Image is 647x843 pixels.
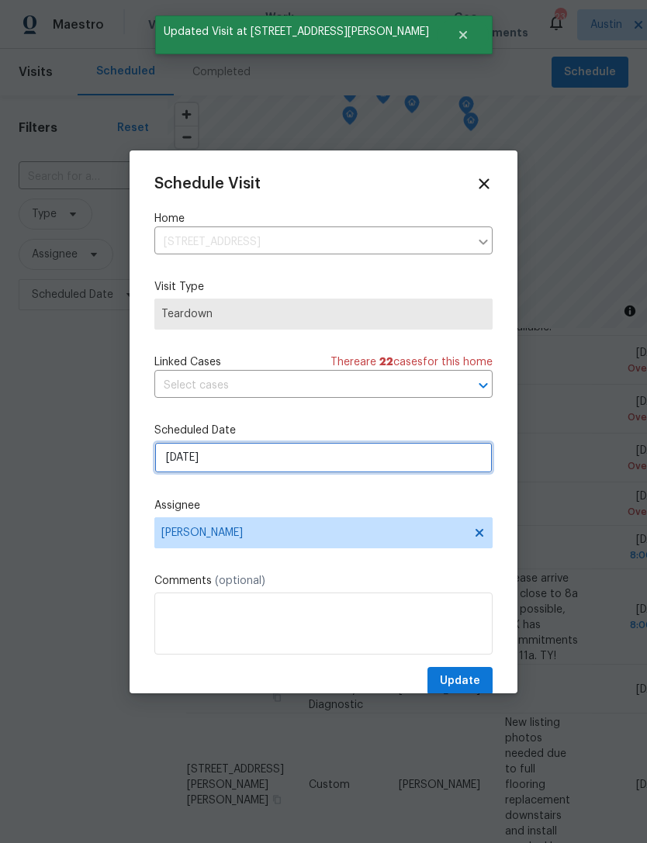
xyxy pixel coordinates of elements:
[440,672,480,691] span: Update
[155,16,438,48] span: Updated Visit at [STREET_ADDRESS][PERSON_NAME]
[438,19,489,50] button: Close
[154,573,493,589] label: Comments
[154,423,493,438] label: Scheduled Date
[154,230,469,254] input: Enter in an address
[161,306,486,322] span: Teardown
[154,374,449,398] input: Select cases
[161,527,465,539] span: [PERSON_NAME]
[472,375,494,396] button: Open
[154,442,493,473] input: M/D/YYYY
[427,667,493,696] button: Update
[154,211,493,226] label: Home
[154,279,493,295] label: Visit Type
[476,175,493,192] span: Close
[330,354,493,370] span: There are case s for this home
[154,498,493,513] label: Assignee
[154,354,221,370] span: Linked Cases
[379,357,393,368] span: 22
[154,176,261,192] span: Schedule Visit
[215,575,265,586] span: (optional)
